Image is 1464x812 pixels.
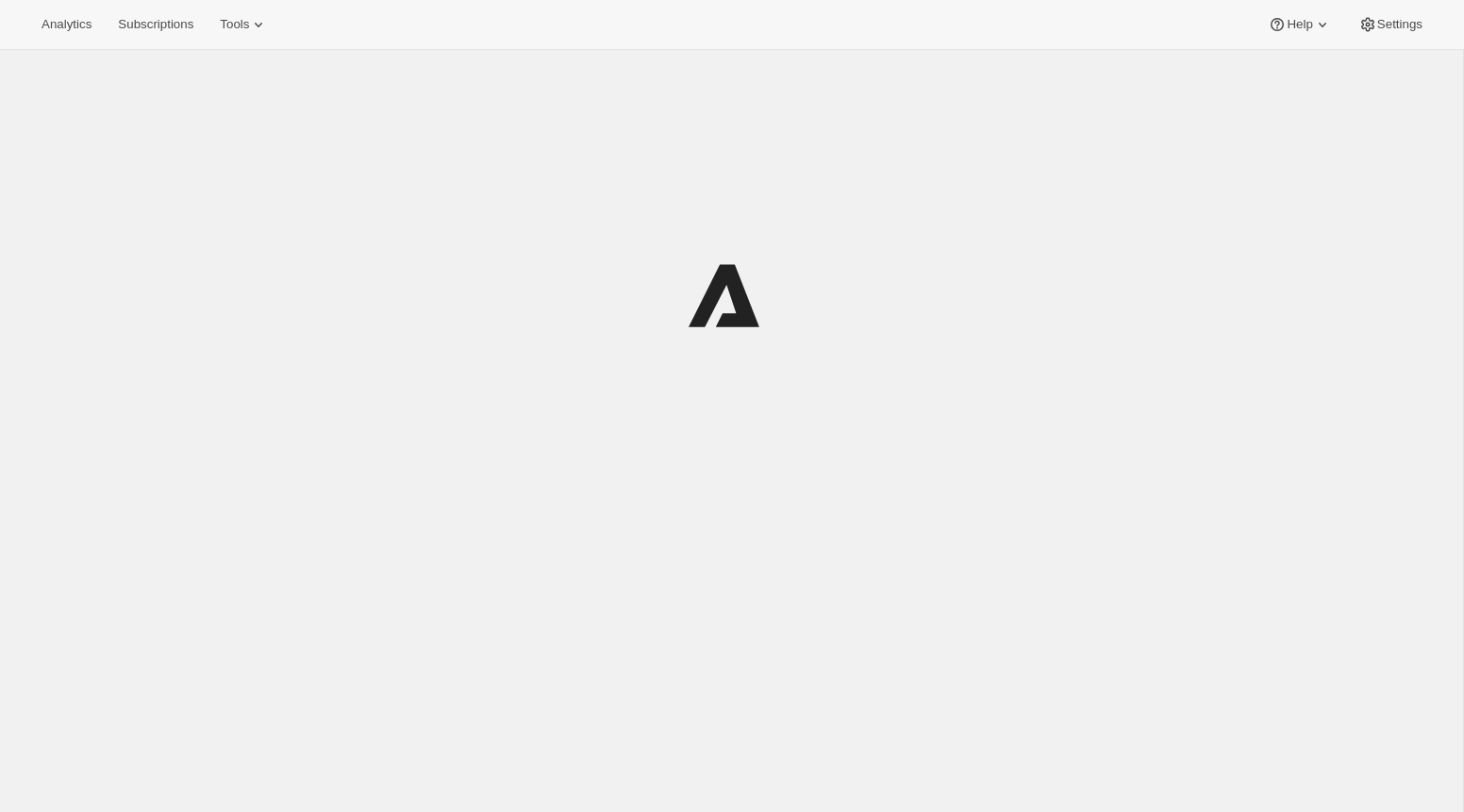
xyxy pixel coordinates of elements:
span: Help [1287,17,1312,32]
span: Tools [220,17,249,32]
span: Subscriptions [118,17,193,32]
span: Settings [1377,17,1422,32]
button: Subscriptions [107,11,205,38]
button: Analytics [30,11,103,38]
button: Help [1256,11,1342,38]
button: Tools [208,11,279,38]
button: Settings [1347,11,1434,38]
span: Analytics [42,17,91,32]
